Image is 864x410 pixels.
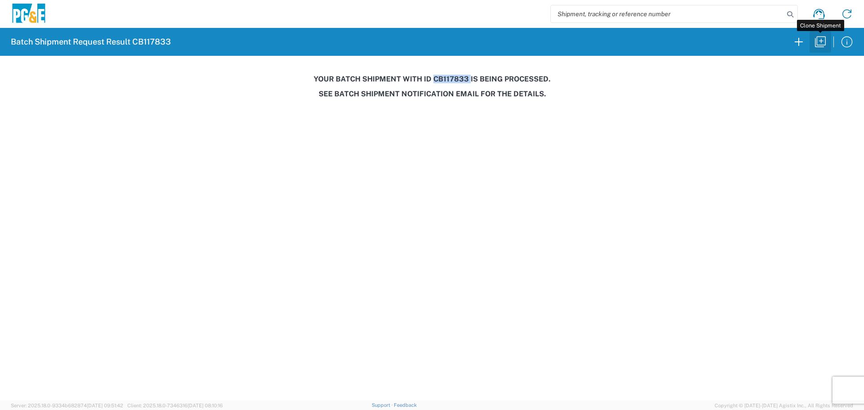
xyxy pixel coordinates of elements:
[6,90,858,98] h3: See Batch Shipment Notification email for the details.
[6,75,858,83] h3: Your batch shipment with id CB117833 is being processed.
[372,402,394,408] a: Support
[11,403,123,408] span: Server: 2025.18.0-9334b682874
[11,4,47,25] img: pge
[551,5,784,23] input: Shipment, tracking or reference number
[715,401,853,410] span: Copyright © [DATE]-[DATE] Agistix Inc., All Rights Reserved
[394,402,417,408] a: Feedback
[127,403,223,408] span: Client: 2025.18.0-7346316
[188,403,223,408] span: [DATE] 08:10:16
[87,403,123,408] span: [DATE] 09:51:42
[11,36,171,47] h2: Batch Shipment Request Result CB117833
